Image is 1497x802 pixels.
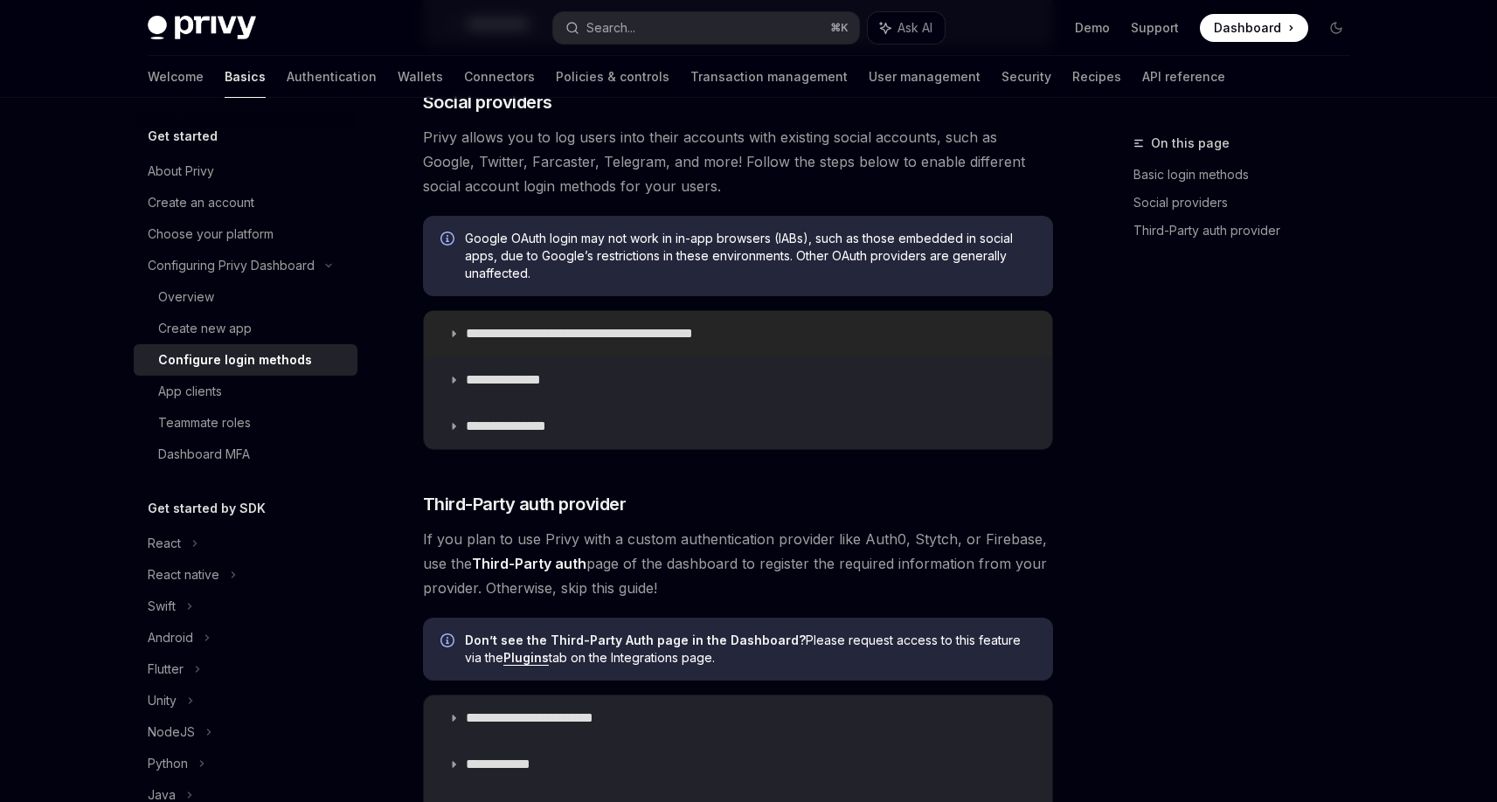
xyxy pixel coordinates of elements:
[690,56,848,98] a: Transaction management
[440,633,458,651] svg: Info
[225,56,266,98] a: Basics
[148,627,193,648] div: Android
[1214,19,1281,37] span: Dashboard
[148,596,176,617] div: Swift
[423,125,1053,198] span: Privy allows you to log users into their accounts with existing social accounts, such as Google, ...
[868,12,945,44] button: Ask AI
[869,56,981,98] a: User management
[1133,161,1364,189] a: Basic login methods
[148,659,184,680] div: Flutter
[586,17,635,38] div: Search...
[134,281,357,313] a: Overview
[148,192,254,213] div: Create an account
[158,381,222,402] div: App clients
[553,12,859,44] button: Search...⌘K
[440,232,458,249] svg: Info
[148,533,181,554] div: React
[134,156,357,187] a: About Privy
[287,56,377,98] a: Authentication
[148,56,204,98] a: Welcome
[148,722,195,743] div: NodeJS
[134,439,357,470] a: Dashboard MFA
[898,19,932,37] span: Ask AI
[148,498,266,519] h5: Get started by SDK
[158,318,252,339] div: Create new app
[148,224,274,245] div: Choose your platform
[503,650,549,666] a: Plugins
[556,56,669,98] a: Policies & controls
[830,21,849,35] span: ⌘ K
[148,564,219,585] div: React native
[148,690,177,711] div: Unity
[423,527,1053,600] span: If you plan to use Privy with a custom authentication provider like Auth0, Stytch, or Firebase, u...
[465,230,1036,282] span: Google OAuth login may not work in in-app browsers (IABs), such as those embedded in social apps,...
[148,126,218,147] h5: Get started
[158,349,312,370] div: Configure login methods
[398,56,443,98] a: Wallets
[423,492,627,516] span: Third-Party auth provider
[1200,14,1308,42] a: Dashboard
[134,344,357,376] a: Configure login methods
[134,407,357,439] a: Teammate roles
[1075,19,1110,37] a: Demo
[134,218,357,250] a: Choose your platform
[1001,56,1051,98] a: Security
[465,633,806,647] strong: Don’t see the Third-Party Auth page in the Dashboard?
[1133,189,1364,217] a: Social providers
[1131,19,1179,37] a: Support
[1322,14,1350,42] button: Toggle dark mode
[1133,217,1364,245] a: Third-Party auth provider
[465,632,1036,667] span: Please request access to this feature via the tab on the Integrations page.
[1151,133,1230,154] span: On this page
[423,90,552,114] span: Social providers
[134,187,357,218] a: Create an account
[1072,56,1121,98] a: Recipes
[158,444,250,465] div: Dashboard MFA
[134,376,357,407] a: App clients
[148,753,188,774] div: Python
[464,56,535,98] a: Connectors
[472,555,586,572] strong: Third-Party auth
[148,16,256,40] img: dark logo
[148,255,315,276] div: Configuring Privy Dashboard
[134,313,357,344] a: Create new app
[1142,56,1225,98] a: API reference
[158,412,251,433] div: Teammate roles
[158,287,214,308] div: Overview
[148,161,214,182] div: About Privy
